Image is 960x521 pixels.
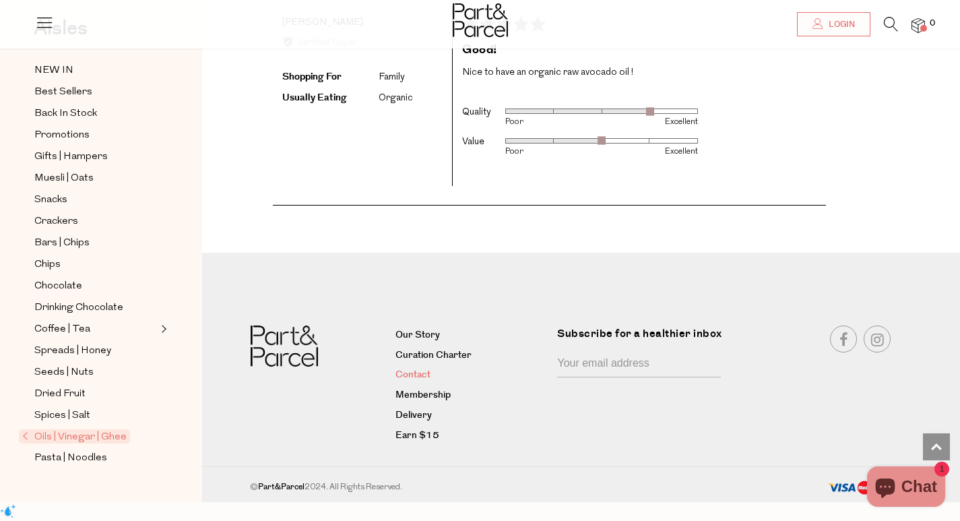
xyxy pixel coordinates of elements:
[462,65,817,81] p: Nice to have an organic raw avocado oil !
[34,84,92,100] span: Best Sellers
[224,481,740,494] div: © 2024. All Rights Reserved.
[505,148,602,156] div: Poor
[34,213,157,230] a: Crackers
[911,18,925,32] a: 0
[395,388,547,404] a: Membership
[34,63,73,79] span: NEW IN
[34,256,157,273] a: Chips
[34,106,97,122] span: Back In Stock
[462,129,505,158] th: Value
[505,118,602,126] div: Poor
[395,328,547,344] a: Our Story
[34,386,86,402] span: Dried Fruit
[34,127,90,144] span: Promotions
[34,300,123,316] span: Drinking Chocolate
[34,171,94,187] span: Muesli | Oats
[602,118,698,126] div: Excellent
[34,342,157,359] a: Spreads | Honey
[34,235,157,251] a: Bars | Chips
[462,42,817,59] h2: Good!
[34,84,157,100] a: Best Sellers
[34,278,157,295] a: Chocolate
[557,352,721,377] input: Your email address
[395,428,547,444] a: Earn $15
[34,191,157,208] a: Snacks
[453,3,508,37] img: Part&Parcel
[34,472,69,488] span: Sauces
[34,105,157,122] a: Back In Stock
[282,90,377,105] div: Usually Eating
[34,278,82,295] span: Chocolate
[34,257,61,273] span: Chips
[602,148,698,156] div: Excellent
[22,429,157,445] a: Oils | Vinegar | Ghee
[395,408,547,424] a: Delivery
[282,69,377,84] div: Shopping For
[34,214,78,230] span: Crackers
[34,450,157,466] a: Pasta | Noodles
[34,471,157,488] a: Sauces
[19,429,130,443] span: Oils | Vinegar | Ghee
[863,466,949,510] inbox-online-store-chat: Shopify online store chat
[258,481,305,493] b: Part&Parcel
[34,321,157,338] a: Coffee | Tea
[34,127,157,144] a: Promotions
[34,386,157,402] a: Dried Fruit
[462,99,505,128] th: Quality
[251,326,318,367] img: Part&Parcel
[395,348,547,364] a: Curation Charter
[158,321,167,337] button: Expand/Collapse Coffee | Tea
[34,148,157,165] a: Gifts | Hampers
[34,450,107,466] span: Pasta | Noodles
[34,408,90,424] span: Spices | Salt
[379,70,405,85] div: Family
[34,299,157,316] a: Drinking Chocolate
[828,481,882,496] img: payment-methods.png
[34,364,157,381] a: Seeds | Nuts
[34,343,111,359] span: Spreads | Honey
[34,321,90,338] span: Coffee | Tea
[34,365,94,381] span: Seeds | Nuts
[34,149,108,165] span: Gifts | Hampers
[395,367,547,384] a: Contact
[34,62,157,79] a: NEW IN
[34,407,157,424] a: Spices | Salt
[379,93,413,103] li: Organic
[825,19,855,30] span: Login
[557,326,729,352] label: Subscribe for a healthier inbox
[462,99,698,158] table: Product attributes ratings
[926,18,938,30] span: 0
[34,192,67,208] span: Snacks
[34,170,157,187] a: Muesli | Oats
[797,12,870,36] a: Login
[34,235,90,251] span: Bars | Chips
